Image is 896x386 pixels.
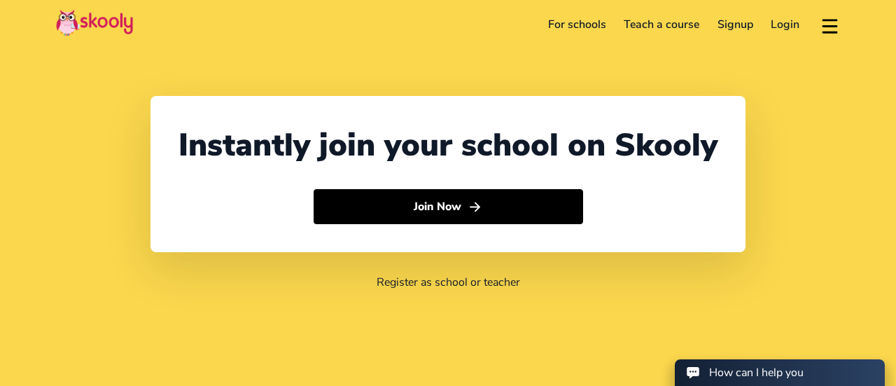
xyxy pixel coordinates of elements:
a: Login [762,13,809,36]
a: Signup [708,13,762,36]
button: menu outline [820,13,840,36]
a: Register as school or teacher [377,275,520,290]
ion-icon: arrow forward outline [468,200,482,214]
div: Instantly join your school on Skooly [178,124,717,167]
a: Teach a course [615,13,708,36]
button: Join Nowarrow forward outline [314,189,583,224]
img: Skooly [56,9,133,36]
a: For schools [539,13,615,36]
